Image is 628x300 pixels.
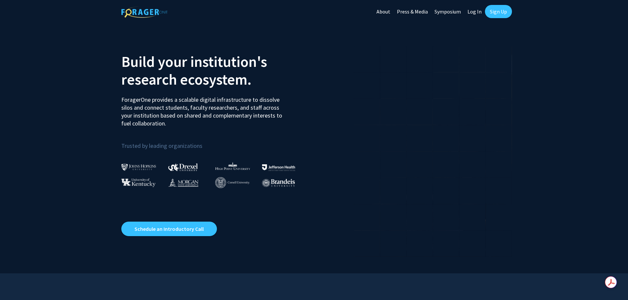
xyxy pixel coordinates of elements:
img: Brandeis University [262,179,295,187]
img: Morgan State University [168,178,198,187]
h2: Build your institution's research ecosystem. [121,53,309,88]
img: High Point University [215,162,250,170]
img: University of Kentucky [121,178,156,187]
a: Opens in a new tab [121,222,217,236]
img: ForagerOne Logo [121,6,167,18]
a: Sign Up [485,5,512,18]
img: Cornell University [215,177,250,188]
p: ForagerOne provides a scalable digital infrastructure to dissolve silos and connect students, fac... [121,91,287,127]
img: Thomas Jefferson University [262,164,295,171]
img: Johns Hopkins University [121,164,156,171]
p: Trusted by leading organizations [121,133,309,151]
img: Drexel University [168,163,198,171]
